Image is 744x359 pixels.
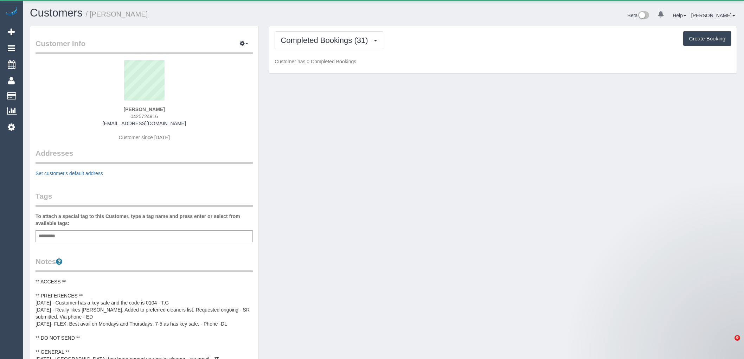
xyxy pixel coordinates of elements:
iframe: Intercom live chat [720,335,737,352]
button: Completed Bookings (31) [275,31,383,49]
img: Automaid Logo [4,7,18,17]
button: Create Booking [683,31,731,46]
legend: Tags [36,191,253,207]
a: Beta [628,13,649,18]
strong: [PERSON_NAME] [123,107,165,112]
a: Customers [30,7,83,19]
small: / [PERSON_NAME] [86,10,148,18]
span: Customer since [DATE] [119,135,170,140]
a: [PERSON_NAME] [691,13,735,18]
span: 0425724916 [130,114,158,119]
a: Set customer's default address [36,171,103,176]
span: Completed Bookings (31) [281,36,371,45]
a: [EMAIL_ADDRESS][DOMAIN_NAME] [103,121,186,126]
label: To attach a special tag to this Customer, type a tag name and press enter or select from availabl... [36,213,253,227]
img: New interface [637,11,649,20]
a: Help [673,13,686,18]
legend: Notes [36,256,253,272]
p: Customer has 0 Completed Bookings [275,58,731,65]
legend: Customer Info [36,38,253,54]
span: 9 [735,335,740,341]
